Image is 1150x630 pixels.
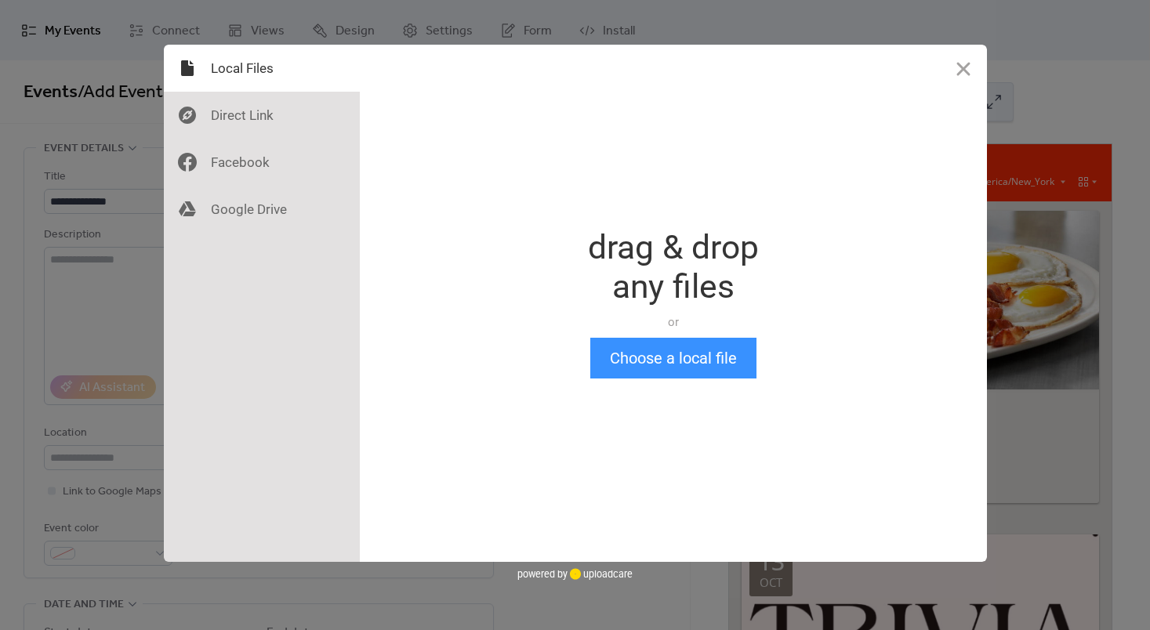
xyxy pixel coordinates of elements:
div: Local Files [164,45,360,92]
button: Close [940,45,987,92]
div: Google Drive [164,186,360,233]
div: powered by [517,562,633,585]
div: Facebook [164,139,360,186]
button: Choose a local file [590,338,756,378]
div: Direct Link [164,92,360,139]
div: or [588,314,759,330]
a: uploadcare [568,568,633,580]
div: drag & drop any files [588,228,759,306]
